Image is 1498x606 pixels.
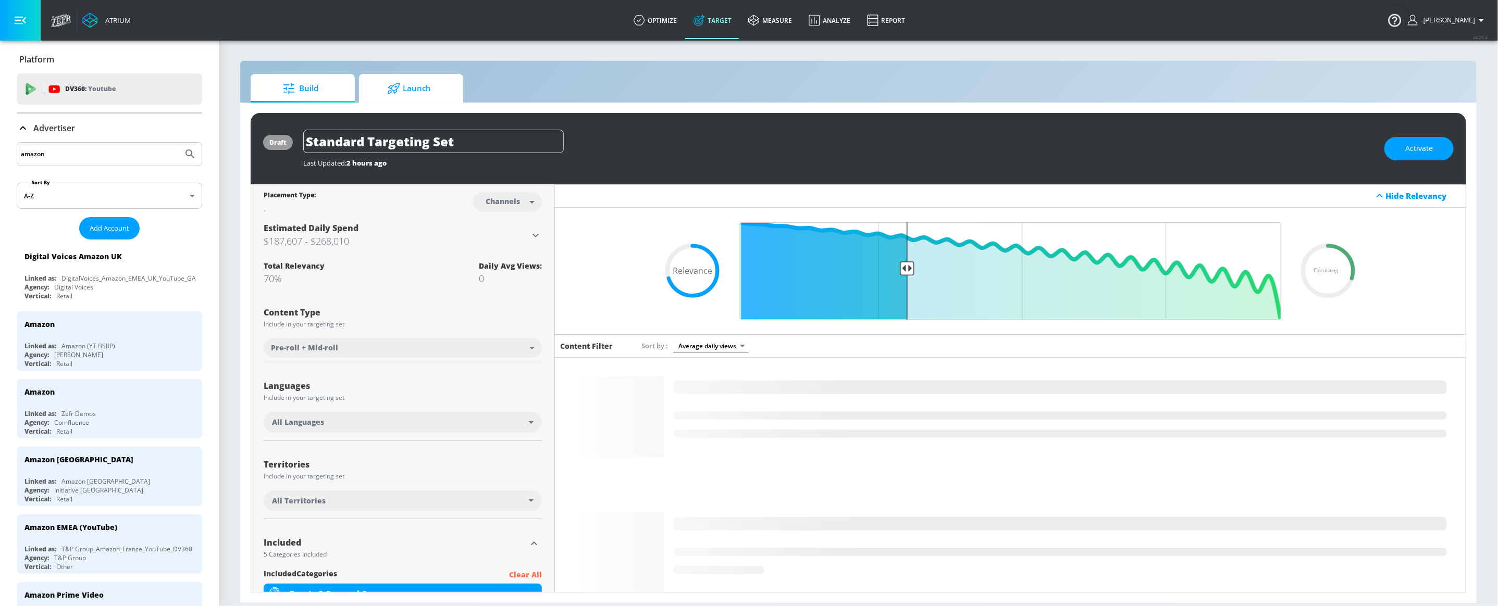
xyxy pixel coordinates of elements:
input: Search by name [21,147,179,161]
span: included Categories [264,569,337,582]
p: DV360: [65,83,116,95]
span: Pre-roll + Mid-roll [271,343,338,353]
div: 0 [479,272,542,285]
button: Add Account [79,217,140,239]
div: DV360: Youtube [17,73,202,105]
div: Linked as: [24,274,56,283]
div: Vertical: [24,359,51,368]
div: Amazon [GEOGRAPHIC_DATA] [61,477,150,486]
div: Amazon [GEOGRAPHIC_DATA]Linked as:Amazon [GEOGRAPHIC_DATA]Agency:Initiative [GEOGRAPHIC_DATA]Vert... [17,447,202,506]
div: Vertical: [24,427,51,436]
div: Amazon [GEOGRAPHIC_DATA] [24,455,133,464]
input: Final Threshold [734,222,1286,320]
span: Launch [369,76,449,101]
h3: $187,607 - $268,010 [264,234,529,248]
div: All Languages [264,412,542,433]
div: Linked as: [24,477,56,486]
div: DigitalVoices_Amazon_EMEA_UK_YouTube_GA [61,274,196,283]
div: Retail [56,427,72,436]
div: Amazon [24,319,55,329]
span: Build [261,76,340,101]
span: login as: stephanie.wolklin@zefr.com [1419,17,1475,24]
div: Total Relevancy [264,261,325,271]
div: All Territories [264,490,542,511]
div: AmazonLinked as:Amazon (YT BSRP)Agency:[PERSON_NAME]Vertical:Retail [17,311,202,371]
div: T&P Group_Amazon_France_YouTube_DV360 [61,545,192,553]
div: Hide Relevancy [555,184,1466,208]
div: Beauty & Personal Care [264,584,542,602]
div: Amazon EMEA (YouTube) [24,522,117,532]
div: T&P Group [54,553,86,562]
div: Linked as: [24,342,56,350]
div: Vertical: [24,495,51,503]
span: All Languages [272,417,324,427]
p: Platform [19,54,54,65]
div: Languages [264,382,542,390]
div: Vertical: [24,292,51,300]
div: Linked as: [24,545,56,553]
h6: Content Filter [560,341,613,351]
div: [PERSON_NAME] [54,350,103,359]
span: Sort by [641,341,668,350]
button: Submit Search [179,143,202,166]
button: Open Resource Center [1380,5,1409,34]
div: Last Updated: [303,158,1374,168]
a: measure [740,2,800,39]
span: Add Account [90,222,129,234]
span: 2 hours ago [346,158,387,168]
span: Relevance [673,267,712,275]
div: Agency: [24,486,49,495]
div: Initiative [GEOGRAPHIC_DATA] [54,486,143,495]
div: Amazon Prime Video [24,590,104,600]
a: Atrium [82,12,131,28]
div: Include in your targeting set [264,473,542,479]
div: Zefr Demos [61,409,96,418]
span: v 4.25.4 [1473,34,1488,40]
div: Retail [56,495,72,503]
a: Report [859,2,913,39]
div: Amazon EMEA (YouTube)Linked as:T&P Group_Amazon_France_YouTube_DV360Agency:T&P GroupVertical:Other [17,514,202,574]
p: Advertiser [33,122,75,134]
a: Target [685,2,740,39]
div: Linked as: [24,409,56,418]
div: Include in your targeting set [264,321,542,327]
div: Placement Type: [264,191,316,201]
div: Digital Voices Amazon UKLinked as:DigitalVoices_Amazon_EMEA_UK_YouTube_GAAgency:Digital VoicesVer... [17,244,202,303]
div: Retail [56,359,72,368]
div: draft [269,138,287,147]
p: Youtube [88,83,116,94]
div: Retail [56,292,72,300]
div: AmazonLinked as:Zefr DemosAgency:ComfluenceVertical:Retail [17,379,202,438]
div: Hide Relevancy [1386,191,1460,201]
div: Atrium [101,16,131,25]
div: Digital Voices [54,283,93,292]
button: Activate [1384,137,1454,160]
div: 70% [264,272,325,285]
span: All Territories [272,496,326,506]
div: Agency: [24,283,49,292]
a: Analyze [800,2,859,39]
div: Other [56,562,73,571]
div: Channels [480,197,525,206]
div: A-Z [17,183,202,209]
div: Beauty & Personal Care [290,588,529,598]
div: Agency: [24,553,49,562]
div: Digital Voices Amazon UK [24,251,122,261]
div: Agency: [24,350,49,359]
span: Calculating... [1314,268,1343,273]
p: Clear All [509,569,542,582]
div: Amazon [24,387,55,397]
div: Platform [17,45,202,74]
div: Include in your targeting set [264,395,542,401]
div: Estimated Daily Spend$187,607 - $268,010 [264,222,542,248]
div: Agency: [24,418,49,427]
div: Territories [264,460,542,469]
div: Vertical: [24,562,51,571]
div: Advertiser [17,113,202,143]
div: Daily Avg Views: [479,261,542,271]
